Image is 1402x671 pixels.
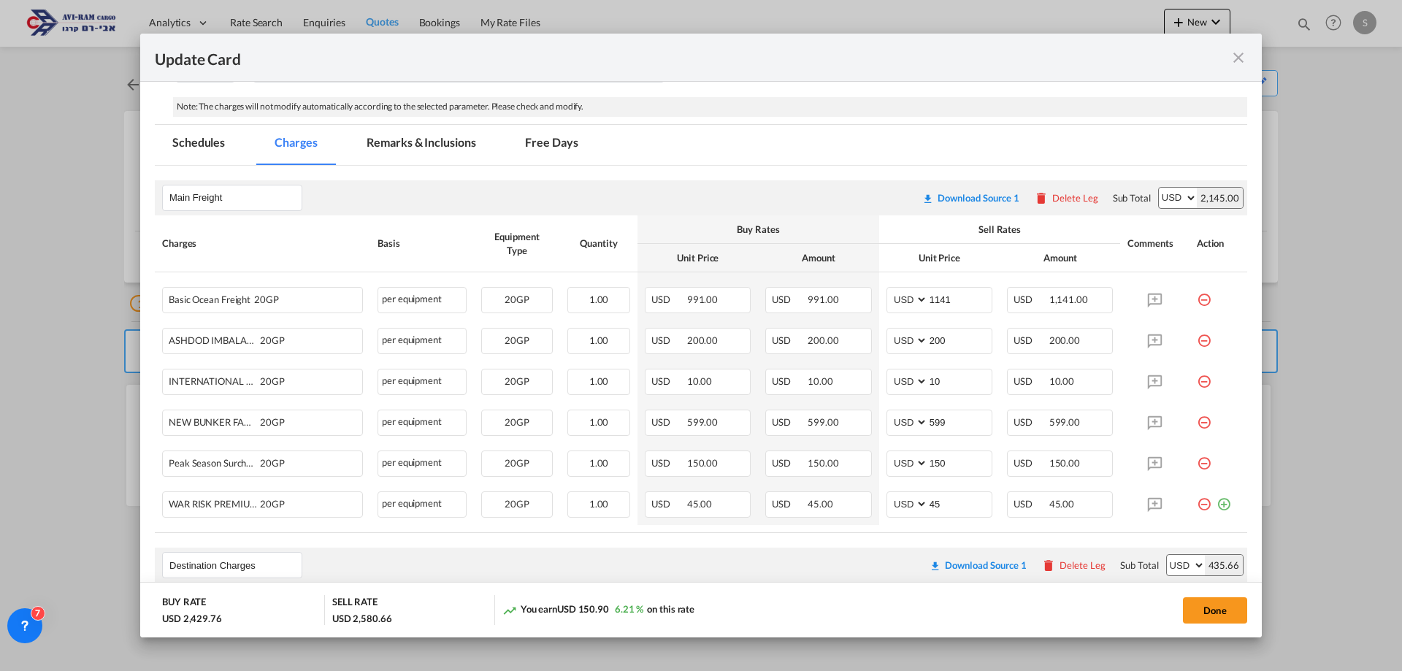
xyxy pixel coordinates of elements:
[1197,491,1211,506] md-icon: icon-minus-circle-outline red-400-fg
[928,492,992,514] input: 45
[140,34,1262,637] md-dialog: Update Card Port ...
[651,375,685,387] span: USD
[589,416,609,428] span: 1.00
[162,612,226,625] div: USD 2,429.76
[687,375,713,387] span: 10.00
[589,457,609,469] span: 1.00
[1197,328,1211,342] md-icon: icon-minus-circle-outline red-400-fg
[155,125,242,165] md-tab-item: Schedules
[1034,191,1049,205] md-icon: icon-delete
[886,223,1114,236] div: Sell Rates
[808,375,833,387] span: 10.00
[1049,457,1080,469] span: 150.00
[11,594,62,649] iframe: Chat
[1034,192,1098,204] button: Delete Leg
[1014,334,1047,346] span: USD
[1049,334,1080,346] span: 200.00
[378,369,467,395] div: per equipment
[945,559,1027,571] div: Download Source 1
[256,458,285,469] span: 20GP
[928,451,992,473] input: 150
[1113,191,1151,204] div: Sub Total
[808,334,838,346] span: 200.00
[502,602,694,618] div: You earn on this rate
[938,192,1019,204] div: Download Source 1
[169,492,310,510] div: WAR RISK PREMIUM
[687,294,718,305] span: 991.00
[589,498,609,510] span: 1.00
[922,192,1019,204] div: Download original source rate sheet
[502,603,517,618] md-icon: icon-trending-up
[1197,450,1211,465] md-icon: icon-minus-circle-outline red-400-fg
[1014,294,1047,305] span: USD
[589,375,609,387] span: 1.00
[1197,287,1211,302] md-icon: icon-minus-circle-outline red-400-fg
[1049,375,1075,387] span: 10.00
[1049,498,1075,510] span: 45.00
[567,237,630,250] div: Quantity
[169,369,310,387] div: INTERNATIONAL SHIP SECURITY
[162,595,206,612] div: BUY RATE
[687,334,718,346] span: 200.00
[1060,559,1106,571] div: Delete Leg
[332,612,392,625] div: USD 2,580.66
[257,125,334,165] md-tab-item: Charges
[651,457,685,469] span: USD
[378,237,467,250] div: Basis
[169,187,302,209] input: Leg Name
[256,376,285,387] span: 20GP
[505,375,529,387] span: 20GP
[808,457,838,469] span: 150.00
[637,244,758,272] th: Unit Price
[505,457,529,469] span: 20GP
[378,450,467,477] div: per equipment
[772,457,805,469] span: USD
[250,294,279,305] span: 20GP
[922,193,934,204] md-icon: icon-download
[651,294,685,305] span: USD
[378,287,467,313] div: per equipment
[256,417,285,428] span: 20GP
[378,410,467,436] div: per equipment
[772,498,805,510] span: USD
[772,375,805,387] span: USD
[1049,294,1088,305] span: 1,141.00
[155,125,610,165] md-pagination-wrapper: Use the left and right arrow keys to navigate between tabs
[930,559,1027,571] div: Download original source rate sheet
[155,48,1230,66] div: Update Card
[1000,244,1120,272] th: Amount
[687,416,718,428] span: 599.00
[928,369,992,391] input: 10
[505,498,529,510] span: 20GP
[808,294,838,305] span: 991.00
[758,244,878,272] th: Amount
[879,244,1000,272] th: Unit Price
[1217,491,1231,506] md-icon: icon-plus-circle-outline green-400-fg
[505,294,529,305] span: 20GP
[505,416,529,428] span: 20GP
[930,560,941,572] md-icon: icon-download
[256,335,285,346] span: 20GP
[808,498,833,510] span: 45.00
[651,498,685,510] span: USD
[915,185,1027,211] button: Download original source rate sheet
[1190,215,1247,272] th: Action
[1041,559,1106,571] button: Delete Leg
[169,451,310,469] div: Peak Season Surcharge
[1014,457,1047,469] span: USD
[1230,49,1247,66] md-icon: icon-close fg-AAA8AD m-0 pointer
[1197,188,1243,208] div: 2,145.00
[1183,597,1247,624] button: Done
[651,334,685,346] span: USD
[378,491,467,518] div: per equipment
[1197,410,1211,424] md-icon: icon-minus-circle-outline red-400-fg
[169,288,310,305] div: Basic Ocean Freight
[772,416,805,428] span: USD
[615,603,643,615] span: 6.21 %
[1041,558,1056,572] md-icon: icon-delete
[808,416,838,428] span: 599.00
[772,334,805,346] span: USD
[1052,192,1098,204] div: Delete Leg
[507,125,595,165] md-tab-item: Free Days
[589,294,609,305] span: 1.00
